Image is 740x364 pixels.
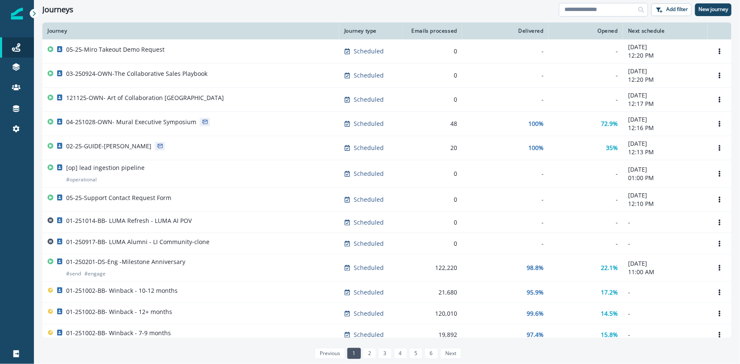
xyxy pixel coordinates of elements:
[628,218,703,227] p: -
[66,69,207,78] p: 03-250924-OWN-The Collaborative Sales Playbook
[408,119,457,128] div: 48
[47,28,334,34] div: Journey
[354,218,384,227] p: Scheduled
[42,136,732,160] a: 02-25-GUIDE-[PERSON_NAME]Scheduled20100%35%[DATE]12:13 PMOptions
[408,218,457,227] div: 0
[354,47,384,56] p: Scheduled
[528,144,544,152] p: 100%
[628,165,703,174] p: [DATE]
[527,309,544,318] p: 99.6%
[628,100,703,108] p: 12:17 PM
[628,28,703,34] div: Next schedule
[66,142,151,150] p: 02-25-GUIDE-[PERSON_NAME]
[408,144,457,152] div: 20
[467,169,544,178] div: -
[66,258,185,266] p: 01-250201-DS-Eng -Milestone Anniversary
[11,8,23,19] img: Inflection
[713,193,726,206] button: Options
[601,288,618,297] p: 17.2%
[628,239,703,248] p: -
[354,264,384,272] p: Scheduled
[527,288,544,297] p: 95.9%
[527,264,544,272] p: 98.8%
[628,43,703,51] p: [DATE]
[42,212,732,233] a: 01-251014-BB- LUMA Refresh - LUMA AI POVScheduled0---Options
[66,329,171,337] p: 01-251002-BB- Winback - 7-9 months
[42,254,732,282] a: 01-250201-DS-Eng -Milestone Anniversary#send#engageScheduled122,22098.8%22.1%[DATE]11:00 AMOptions
[713,261,726,274] button: Options
[554,71,618,80] div: -
[66,238,209,246] p: 01-250917-BB- LUMA Alumni - LI Community-clone
[42,112,732,136] a: 04-251028-OWN- Mural Executive SymposiumScheduled48100%72.9%[DATE]12:16 PMOptions
[408,169,457,178] div: 0
[347,348,360,359] a: Page 1 is your current page
[628,268,703,276] p: 11:00 AM
[408,47,457,56] div: 0
[42,188,732,212] a: 05-25-Support Contact Request FormScheduled0--[DATE]12:10 PMOptions
[440,348,461,359] a: Next page
[554,218,618,227] div: -
[606,144,618,152] p: 35%
[42,5,73,14] h1: Journeys
[628,139,703,148] p: [DATE]
[467,95,544,104] div: -
[84,270,106,278] p: # engage
[528,119,544,128] p: 100%
[628,91,703,100] p: [DATE]
[408,95,457,104] div: 0
[628,191,703,200] p: [DATE]
[713,45,726,58] button: Options
[628,148,703,156] p: 12:13 PM
[467,218,544,227] div: -
[42,39,732,64] a: 05-25-Miro Takeout Demo RequestScheduled0--[DATE]12:20 PMOptions
[42,64,732,88] a: 03-250924-OWN-The Collaborative Sales PlaybookScheduled0--[DATE]12:20 PMOptions
[408,28,457,34] div: Emails processed
[628,200,703,208] p: 12:10 PM
[408,331,457,339] div: 19,892
[554,47,618,56] div: -
[628,259,703,268] p: [DATE]
[354,119,384,128] p: Scheduled
[66,164,145,172] p: [op] lead ingestion pipeline
[354,309,384,318] p: Scheduled
[354,195,384,204] p: Scheduled
[42,282,732,303] a: 01-251002-BB- Winback - 10-12 monthsScheduled21,68095.9%17.2%-Options
[713,237,726,250] button: Options
[554,169,618,178] div: -
[628,309,703,318] p: -
[354,288,384,297] p: Scheduled
[601,309,618,318] p: 14.5%
[651,3,692,16] button: Add filter
[408,195,457,204] div: 0
[313,348,461,359] ul: Pagination
[66,286,178,295] p: 01-251002-BB- Winback - 10-12 months
[409,348,422,359] a: Page 5
[66,118,196,126] p: 04-251028-OWN- Mural Executive Symposium
[695,3,732,16] button: New journey
[66,194,171,202] p: 05-25-Support Contact Request Form
[713,69,726,82] button: Options
[42,303,732,324] a: 01-251002-BB- Winback - 12+ monthsScheduled120,01099.6%14.5%-Options
[66,217,192,225] p: 01-251014-BB- LUMA Refresh - LUMA AI POV
[628,124,703,132] p: 12:16 PM
[66,45,165,54] p: 05-25-Miro Takeout Demo Request
[713,328,726,341] button: Options
[354,144,384,152] p: Scheduled
[554,195,618,204] div: -
[408,239,457,248] div: 0
[713,93,726,106] button: Options
[628,75,703,84] p: 12:20 PM
[527,331,544,339] p: 97.4%
[666,6,688,12] p: Add filter
[713,167,726,180] button: Options
[378,348,391,359] a: Page 3
[467,71,544,80] div: -
[408,264,457,272] div: 122,220
[354,331,384,339] p: Scheduled
[713,286,726,299] button: Options
[628,51,703,60] p: 12:20 PM
[601,119,618,128] p: 72.9%
[554,95,618,104] div: -
[628,67,703,75] p: [DATE]
[42,233,732,254] a: 01-250917-BB- LUMA Alumni - LI Community-cloneScheduled0---Options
